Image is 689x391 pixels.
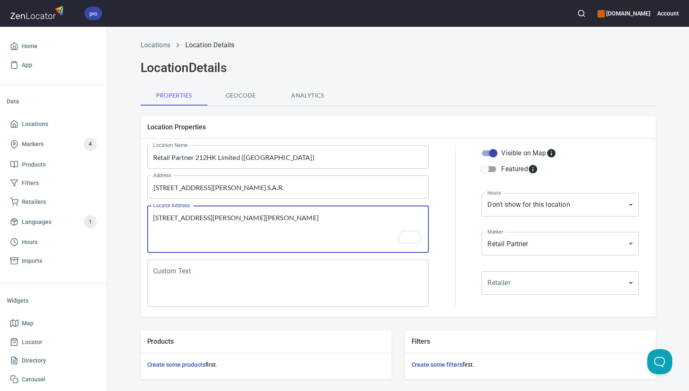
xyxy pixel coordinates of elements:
a: Languages1 [7,211,100,233]
button: Search [572,4,591,23]
img: zenlocator [10,3,66,21]
svg: Featured locations are moved to the top of the search results list. [528,164,538,174]
a: Create some products [147,361,205,368]
span: Directory [22,355,46,366]
a: Directory [7,351,100,370]
div: Don't show for this location [482,193,639,216]
a: Hours [7,233,100,252]
a: Imports [7,252,100,270]
textarea: To enrich screen reader interactions, please activate Accessibility in Grammarly extension settings [153,214,423,245]
span: 1 [84,217,97,227]
span: Geocode [213,90,269,101]
a: Locator [7,333,100,352]
span: 4 [84,139,97,149]
button: color-CE600E [597,10,605,18]
span: Languages [22,217,51,227]
span: Retailers [22,197,46,207]
div: Visible on Map [501,148,556,158]
a: Home [7,37,100,56]
a: Create some filters [412,361,462,368]
a: Location Details [185,41,234,49]
span: App [22,60,32,70]
h2: Location Details [141,60,656,75]
span: Map [22,318,33,329]
div: pro [85,7,102,20]
a: Map [7,314,100,333]
h5: Filters [412,337,649,346]
span: Hours [22,237,38,247]
span: Locator [22,337,42,347]
a: Filters [7,174,100,193]
li: Widgets [7,291,100,311]
span: Imports [22,256,42,266]
div: ​ [482,271,639,295]
span: Analytics [279,90,336,101]
span: Carousel [22,374,46,385]
span: pro [85,9,102,18]
h5: Products [147,337,385,346]
h6: [DOMAIN_NAME] [597,9,651,18]
svg: Whether the location is visible on the map. [546,148,556,158]
button: Account [657,4,679,23]
span: Home [22,41,38,51]
div: Retail Partner [482,232,639,255]
iframe: Help Scout Beacon - Open [647,349,672,374]
li: Data [7,91,100,111]
span: Filters [22,178,39,188]
nav: breadcrumb [141,40,656,50]
span: Markers [22,139,44,149]
a: Carousel [7,370,100,389]
a: Locations [141,41,170,49]
span: Products [22,159,46,170]
h6: first. [412,360,649,369]
a: Retailers [7,193,100,211]
h6: Account [657,9,679,18]
div: Manage your apps [597,4,651,23]
a: Locations [7,115,100,134]
h5: Location Properties [147,123,649,131]
span: Locations [22,119,48,129]
span: Properties [146,90,202,101]
a: Markers4 [7,134,100,155]
div: Featured [501,164,538,174]
h6: first. [147,360,385,369]
a: Products [7,155,100,174]
a: App [7,56,100,75]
